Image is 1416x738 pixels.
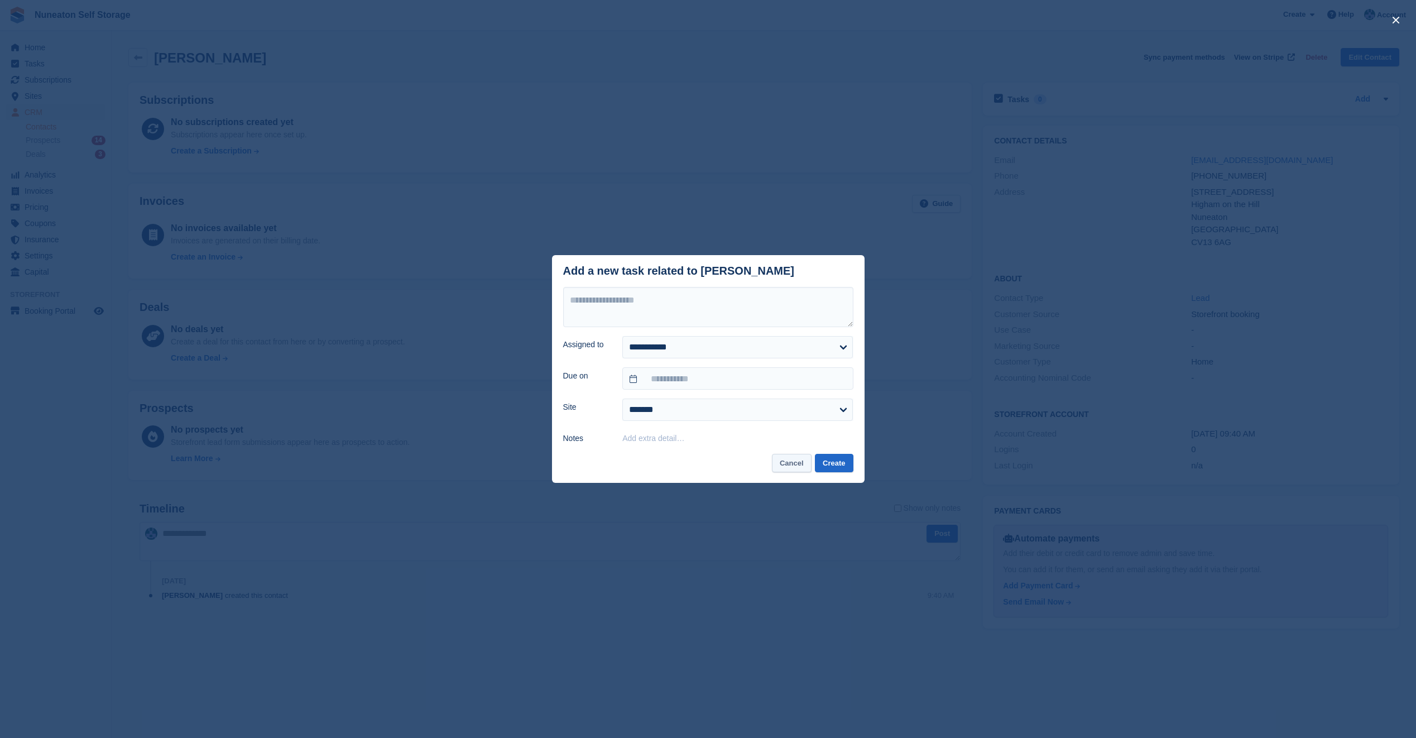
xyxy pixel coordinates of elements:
[563,339,609,351] label: Assigned to
[815,454,853,472] button: Create
[563,370,609,382] label: Due on
[772,454,812,472] button: Cancel
[563,433,609,444] label: Notes
[1387,11,1405,29] button: close
[563,401,609,413] label: Site
[563,265,795,277] div: Add a new task related to [PERSON_NAME]
[622,434,684,443] button: Add extra detail…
